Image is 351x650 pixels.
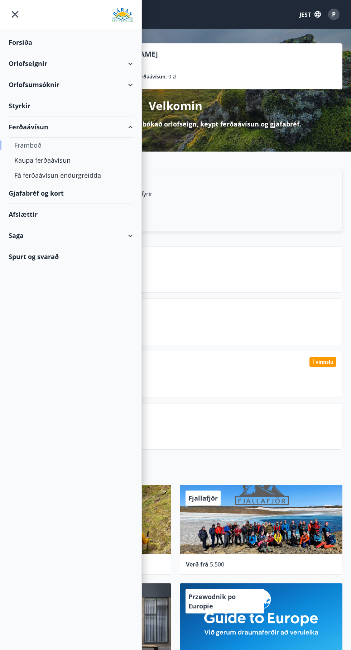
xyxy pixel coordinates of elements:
font: Styrkir [9,101,30,110]
font: Framboð [14,141,42,149]
font: Spurt og svarað [9,252,59,261]
button: JEST [297,8,324,21]
font: Przewodnik po Europie [188,592,236,610]
font: Forsíða [9,38,32,47]
font: Ferðaávísun [135,73,165,80]
font: Orlofsumsóknir [9,80,59,89]
font: Hér getur þú sótt um styrki, bókað orlofseign, keypt ferðaávísun og gjafabréf. [50,120,301,128]
font: Verð frá [186,560,208,568]
font: Afslættir [9,210,38,219]
button: P [325,6,342,23]
font: Orlofseignir [9,59,47,68]
font: Velkomin [149,98,202,113]
font: Fá ferðaávísun endurgreidda [14,171,101,180]
font: JEST [299,11,311,19]
font: Ferðaávísun [9,123,48,131]
img: logo_związku [112,8,133,22]
font: Gjafabréf og kort [9,189,64,197]
font: : [165,73,167,80]
button: menu [9,8,21,21]
font: Kaupa ferðaávísun [14,156,71,164]
font: Í vinnslu [312,358,333,365]
font: Saga [9,231,24,240]
font: 0 zł [168,73,177,80]
font: Fjallafjör [188,494,218,502]
font: 5.500 [210,560,224,568]
font: P [332,10,336,18]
